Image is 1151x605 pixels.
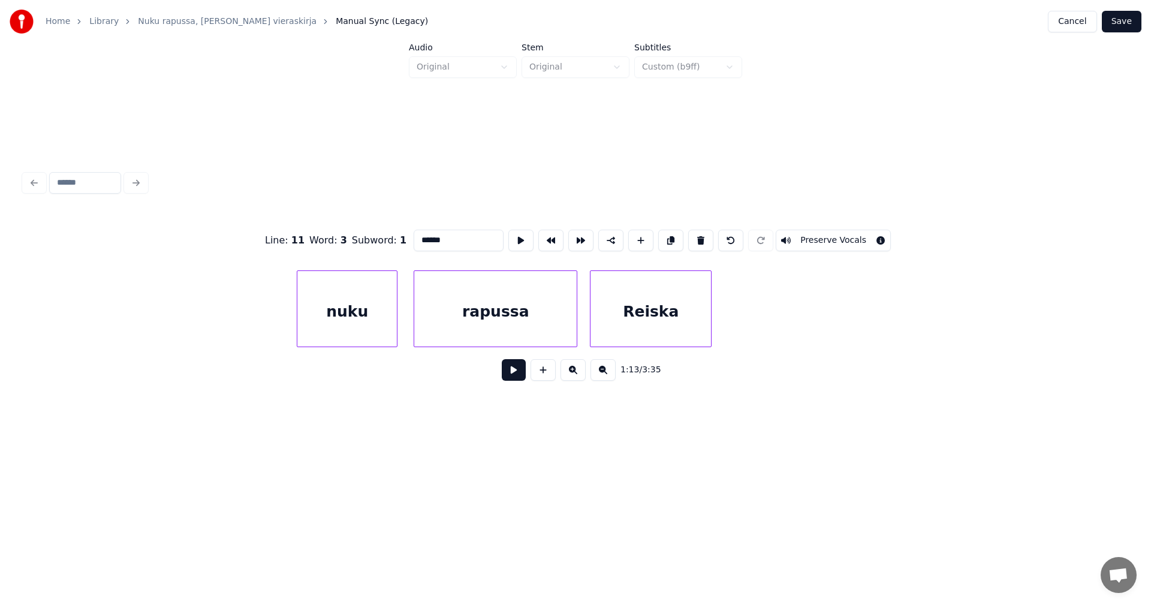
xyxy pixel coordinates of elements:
[1048,11,1096,32] button: Cancel
[89,16,119,28] a: Library
[138,16,317,28] a: Nuku rapussa, [PERSON_NAME] vieraskirja
[620,364,649,376] div: /
[400,234,406,246] span: 1
[776,230,891,251] button: Toggle
[336,16,428,28] span: Manual Sync (Legacy)
[1102,11,1141,32] button: Save
[341,234,347,246] span: 3
[409,43,517,52] label: Audio
[352,233,406,248] div: Subword :
[46,16,70,28] a: Home
[265,233,305,248] div: Line :
[309,233,347,248] div: Word :
[634,43,742,52] label: Subtitles
[46,16,428,28] nav: breadcrumb
[10,10,34,34] img: youka
[642,364,661,376] span: 3:35
[291,234,305,246] span: 11
[522,43,629,52] label: Stem
[1101,557,1137,593] div: Avoin keskustelu
[620,364,639,376] span: 1:13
